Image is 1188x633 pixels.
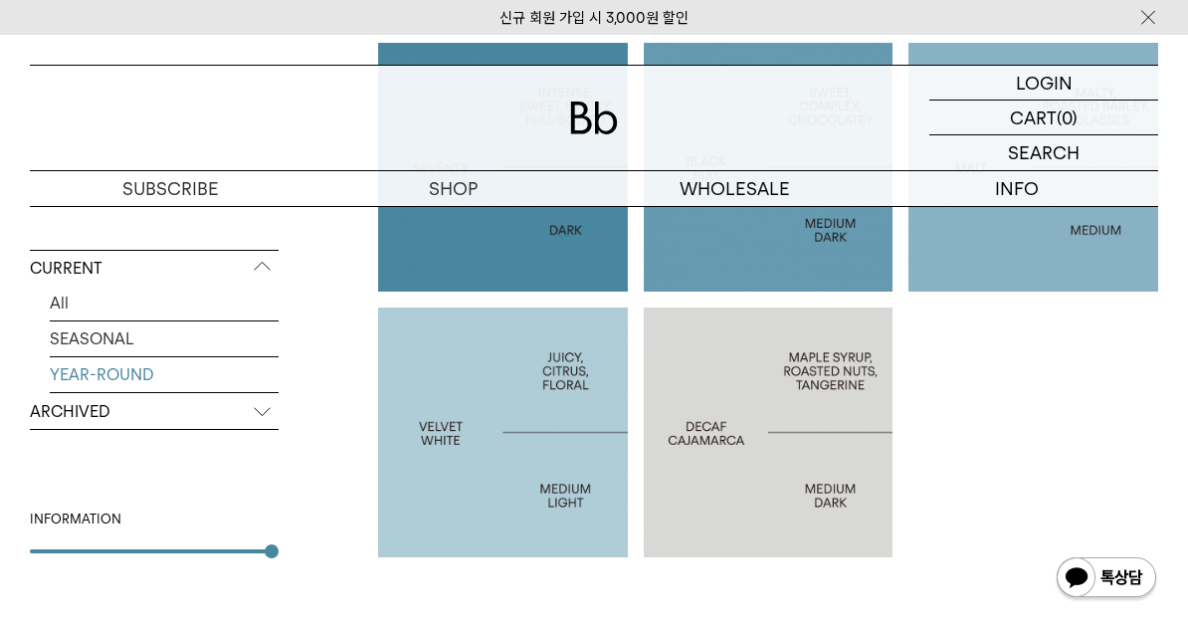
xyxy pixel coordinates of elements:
a: SEASONAL [50,321,279,356]
a: CART (0) [929,101,1158,135]
p: WHOLESALE [594,171,877,206]
a: YEAR-ROUND [50,357,279,392]
div: INFORMATION [30,510,279,529]
img: 로고 [570,102,618,134]
p: (0) [1057,101,1078,134]
a: SHOP [312,171,595,206]
p: INFO [877,171,1159,206]
a: 신규 회원 가입 시 3,000원 할인 [499,9,689,27]
p: ARCHIVED [30,394,279,430]
p: CART [1010,101,1057,134]
img: 카카오톡 채널 1:1 채팅 버튼 [1055,555,1158,603]
a: 벨벳화이트VELVET WHITE [378,308,628,557]
a: SUBSCRIBE [30,171,312,206]
a: 페루 디카페인 카하마르카PERU CAJAMARCA DECAF [644,308,893,557]
p: CURRENT [30,251,279,287]
p: SEARCH [1008,135,1080,170]
a: All [50,286,279,320]
a: LOGIN [929,66,1158,101]
p: LOGIN [1016,66,1073,100]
